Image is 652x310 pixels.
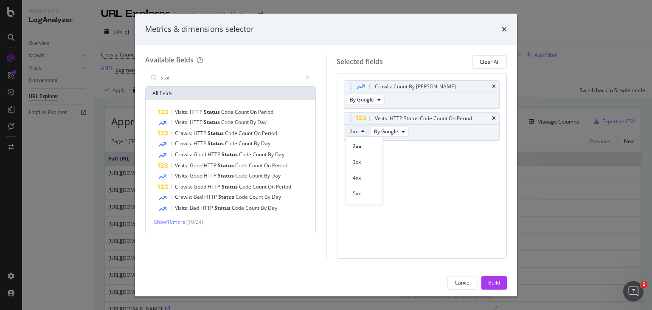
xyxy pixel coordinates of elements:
span: Crawls: [175,140,194,147]
span: Count [253,151,268,158]
span: HTTP [208,151,222,158]
span: On [254,130,262,137]
span: Crawls: [175,183,194,190]
span: Status [204,118,221,126]
span: Count [249,172,264,179]
span: Bad [194,193,204,200]
span: Code [239,183,253,190]
span: By [268,151,275,158]
span: On [268,183,276,190]
span: Good [190,172,204,179]
div: Metrics & dimensions selector [145,24,254,35]
span: Code [225,130,239,137]
span: Code [239,151,253,158]
span: Day [275,151,284,158]
span: 2xx [353,142,376,150]
span: Status [208,130,225,137]
span: Status [218,162,235,169]
span: Crawls: [175,151,194,158]
span: By Google [374,128,398,135]
span: HTTP [204,193,218,200]
button: Build [481,276,507,290]
span: Visits: [175,162,190,169]
span: Good [194,183,208,190]
span: Code [232,204,245,211]
div: Cancel [455,279,471,286]
span: Code [221,118,235,126]
span: 4xx [353,174,376,181]
span: By [264,193,272,200]
div: Visits: HTTP Status Code Count On Period [375,114,472,123]
button: By Google [370,127,409,137]
span: HTTP [194,130,208,137]
span: Code [225,140,239,147]
span: Count [239,130,254,137]
span: HTTP [200,204,214,211]
span: Period [258,108,273,116]
span: Day [268,204,277,211]
span: Show 10 more [154,218,185,225]
span: Status [204,108,221,116]
span: Code [236,193,249,200]
span: Status [222,183,239,190]
span: Status [222,151,239,158]
span: HTTP [204,172,218,179]
span: Good [190,162,204,169]
div: Clear All [480,58,500,65]
div: times [492,84,496,89]
span: Bad [190,204,200,211]
span: Status [208,140,225,147]
span: 3xx [353,158,376,166]
span: HTTP [190,118,204,126]
span: Visits: [175,204,190,211]
span: Visits: [175,118,190,126]
span: By [254,140,261,147]
span: By [250,118,257,126]
span: Period [262,130,277,137]
div: Selected fields [337,57,383,67]
span: Code [235,162,249,169]
span: HTTP [208,183,222,190]
span: Day [271,172,281,179]
span: By Google [350,96,374,103]
div: Crawls: Count By [PERSON_NAME]timesBy Google [344,80,500,109]
iframe: Intercom live chat [623,281,644,302]
button: 2xx [346,127,368,137]
span: Count [235,118,250,126]
span: Day [257,118,267,126]
span: Status [218,193,236,200]
div: Visits: HTTP Status Code Count On Periodtimes2xxBy Google [344,112,500,141]
button: Clear All [472,55,507,69]
span: Visits: [175,108,190,116]
div: Crawls: Count By [PERSON_NAME] [375,82,456,91]
div: Build [488,279,500,286]
span: Count [249,193,264,200]
span: Period [276,183,291,190]
span: Crawls: [175,130,194,137]
span: Status [214,204,232,211]
span: Period [272,162,287,169]
div: modal [135,14,517,296]
div: Available fields [145,55,194,65]
span: Code [221,108,235,116]
span: By [264,172,271,179]
span: By [261,204,268,211]
div: All fields [146,87,315,100]
span: HTTP [190,108,204,116]
span: Count [245,204,261,211]
span: HTTP [194,140,208,147]
span: Code [235,172,249,179]
span: Count [239,140,254,147]
div: times [502,24,507,35]
input: Search by field name [160,71,301,84]
span: On [250,108,258,116]
span: 5xx [353,189,376,197]
span: Count [235,108,250,116]
span: Count [249,162,264,169]
span: Good [194,151,208,158]
span: Status [218,172,235,179]
span: Count [253,183,268,190]
span: 2xx [350,128,358,135]
span: 1 [641,281,647,288]
span: ( 10 / 24 ) [186,218,203,225]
